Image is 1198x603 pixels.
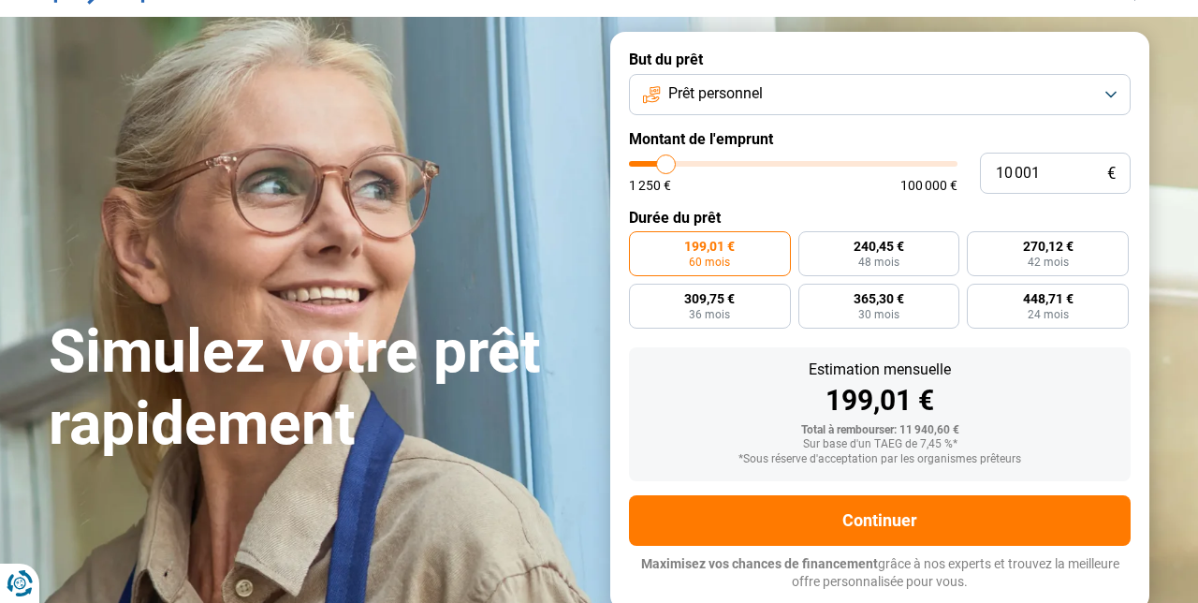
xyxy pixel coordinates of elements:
[858,309,899,320] span: 30 mois
[629,495,1131,546] button: Continuer
[684,240,735,253] span: 199,01 €
[629,51,1131,68] label: But du prêt
[644,424,1116,437] div: Total à rembourser: 11 940,60 €
[1028,309,1069,320] span: 24 mois
[644,453,1116,466] div: *Sous réserve d'acceptation par les organismes prêteurs
[629,555,1131,592] p: grâce à nos experts et trouvez la meilleure offre personnalisée pour vous.
[689,309,730,320] span: 36 mois
[641,556,878,571] span: Maximisez vos chances de financement
[629,74,1131,115] button: Prêt personnel
[900,179,957,192] span: 100 000 €
[1028,257,1069,268] span: 42 mois
[858,257,899,268] span: 48 mois
[644,438,1116,451] div: Sur base d'un TAEG de 7,45 %*
[668,83,763,104] span: Prêt personnel
[854,240,904,253] span: 240,45 €
[689,257,730,268] span: 60 mois
[1023,240,1074,253] span: 270,12 €
[644,387,1116,415] div: 199,01 €
[629,130,1131,148] label: Montant de l'emprunt
[684,292,735,305] span: 309,75 €
[854,292,904,305] span: 365,30 €
[1107,166,1116,182] span: €
[1023,292,1074,305] span: 448,71 €
[49,316,588,461] h1: Simulez votre prêt rapidement
[644,362,1116,377] div: Estimation mensuelle
[629,179,671,192] span: 1 250 €
[629,209,1131,227] label: Durée du prêt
